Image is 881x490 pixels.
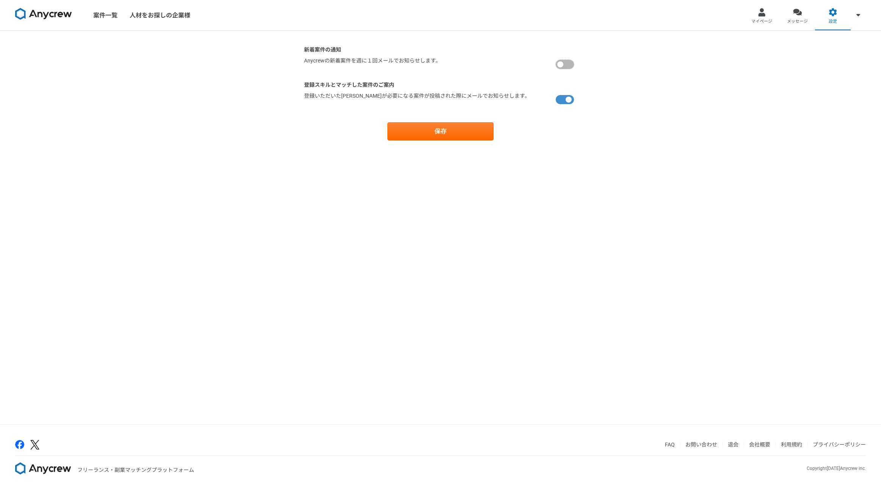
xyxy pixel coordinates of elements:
label: Anycrewの新着案件を週に１回メールでお知らせします。 [304,57,441,72]
span: メッセージ [787,19,808,25]
p: 新着案件の通知 [304,46,577,54]
button: 保存 [387,122,494,140]
p: 登録スキルとマッチした案件のご案内 [304,81,577,89]
a: 利用規約 [781,442,802,448]
img: 8DqYSo04kwAAAAASUVORK5CYII= [15,8,72,20]
span: 設定 [829,19,837,25]
img: 8DqYSo04kwAAAAASUVORK5CYII= [15,462,71,474]
a: FAQ [665,442,675,448]
img: x-391a3a86.png [30,440,39,449]
a: お問い合わせ [685,442,717,448]
a: 会社概要 [749,442,770,448]
span: マイページ [751,19,772,25]
img: facebook-2adfd474.png [15,440,24,449]
a: プライバシーポリシー [813,442,866,448]
a: 退会 [728,442,738,448]
p: フリーランス・副業マッチングプラットフォーム [77,466,194,474]
p: Copyright [DATE] Anycrew inc. [807,465,866,472]
label: 登録いただいた[PERSON_NAME]が必要になる案件が投稿された際にメールでお知らせします。 [304,92,530,107]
